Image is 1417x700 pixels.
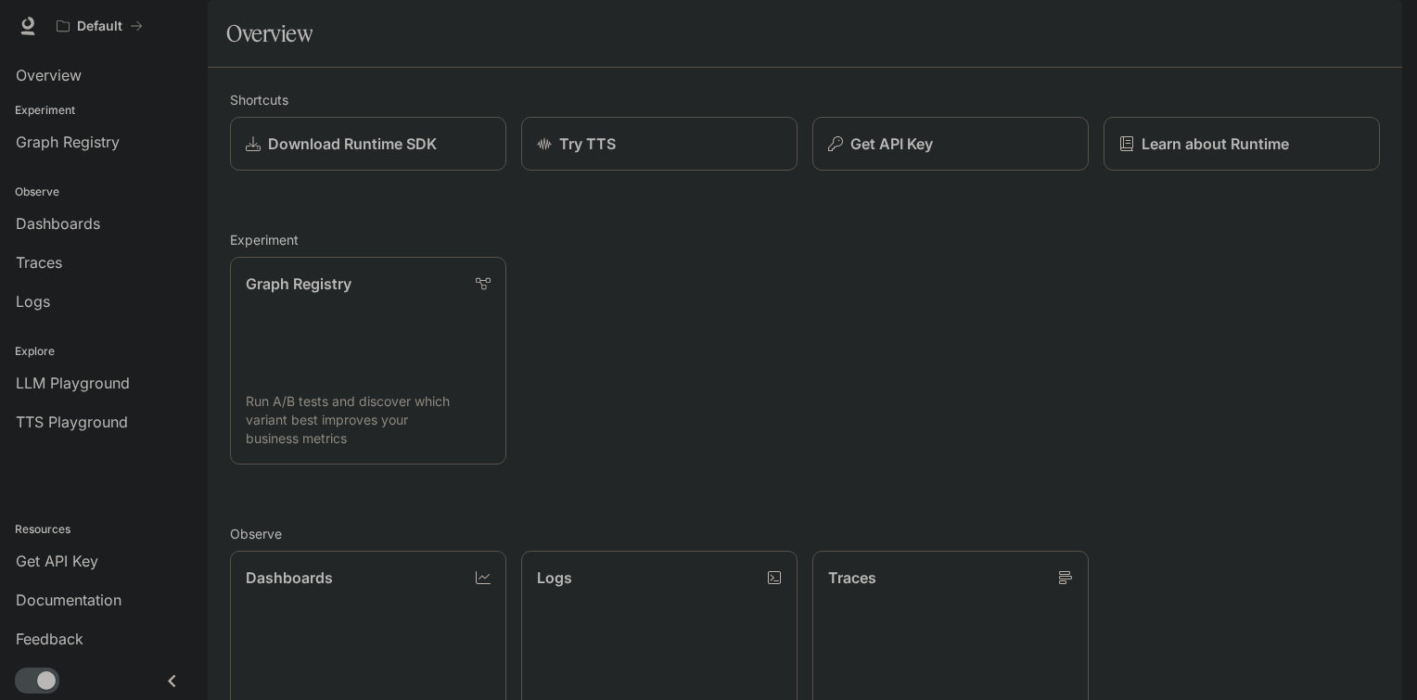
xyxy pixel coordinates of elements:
[1104,117,1380,171] a: Learn about Runtime
[246,273,351,295] p: Graph Registry
[226,15,313,52] h1: Overview
[1142,133,1289,155] p: Learn about Runtime
[521,117,798,171] a: Try TTS
[537,566,572,589] p: Logs
[230,90,1380,109] h2: Shortcuts
[828,566,876,589] p: Traces
[48,7,151,45] button: All workspaces
[230,524,1380,543] h2: Observe
[268,133,437,155] p: Download Runtime SDK
[850,133,933,155] p: Get API Key
[230,117,506,171] a: Download Runtime SDK
[246,566,333,589] p: Dashboards
[559,133,616,155] p: Try TTS
[77,19,122,34] p: Default
[230,230,1380,249] h2: Experiment
[230,257,506,465] a: Graph RegistryRun A/B tests and discover which variant best improves your business metrics
[246,392,491,448] p: Run A/B tests and discover which variant best improves your business metrics
[812,117,1089,171] button: Get API Key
